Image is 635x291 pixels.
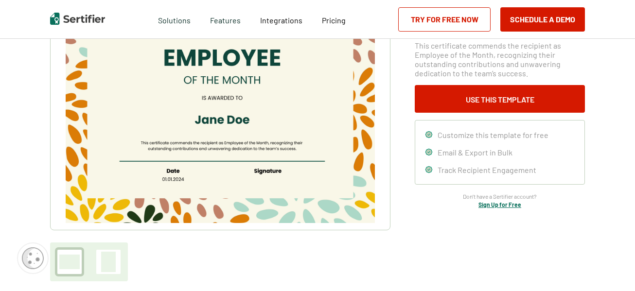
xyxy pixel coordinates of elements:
[322,16,346,25] span: Pricing
[500,7,585,32] button: Schedule a Demo
[415,85,585,113] button: Use This Template
[210,13,241,25] span: Features
[463,192,537,201] span: Don’t have a Sertifier account?
[66,4,375,223] img: Simple and Patterned Employee of the Month Certificate Template
[398,7,491,32] a: Try for Free Now
[322,13,346,25] a: Pricing
[478,201,521,208] a: Sign Up for Free
[158,13,191,25] span: Solutions
[415,41,585,78] span: This certificate commends the recipient as Employee of the Month, recognizing their outstanding c...
[438,130,548,139] span: Customize this template for free
[260,16,302,25] span: Integrations
[438,165,536,174] span: Track Recipient Engagement
[438,148,512,157] span: Email & Export in Bulk
[22,247,44,269] img: Cookie Popup Icon
[260,13,302,25] a: Integrations
[586,244,635,291] iframe: Chat Widget
[50,13,105,25] img: Sertifier | Digital Credentialing Platform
